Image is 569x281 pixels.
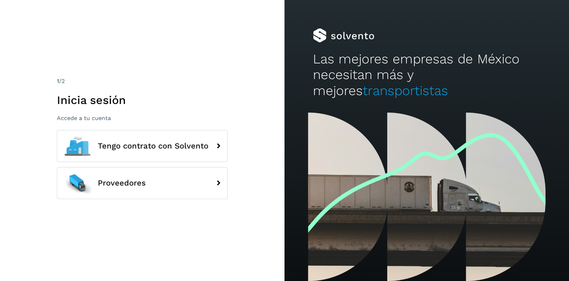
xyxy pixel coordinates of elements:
span: Proveedores [98,179,146,187]
h1: Inicia sesión [57,93,228,107]
span: Tengo contrato con Solvento [98,142,208,150]
button: Tengo contrato con Solvento [57,130,228,162]
span: transportistas [363,83,448,98]
span: 1 [57,78,59,84]
div: /2 [57,77,228,85]
p: Accede a tu cuenta [57,115,228,121]
h2: Las mejores empresas de México necesitan más y mejores [313,51,541,99]
button: Proveedores [57,167,228,199]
